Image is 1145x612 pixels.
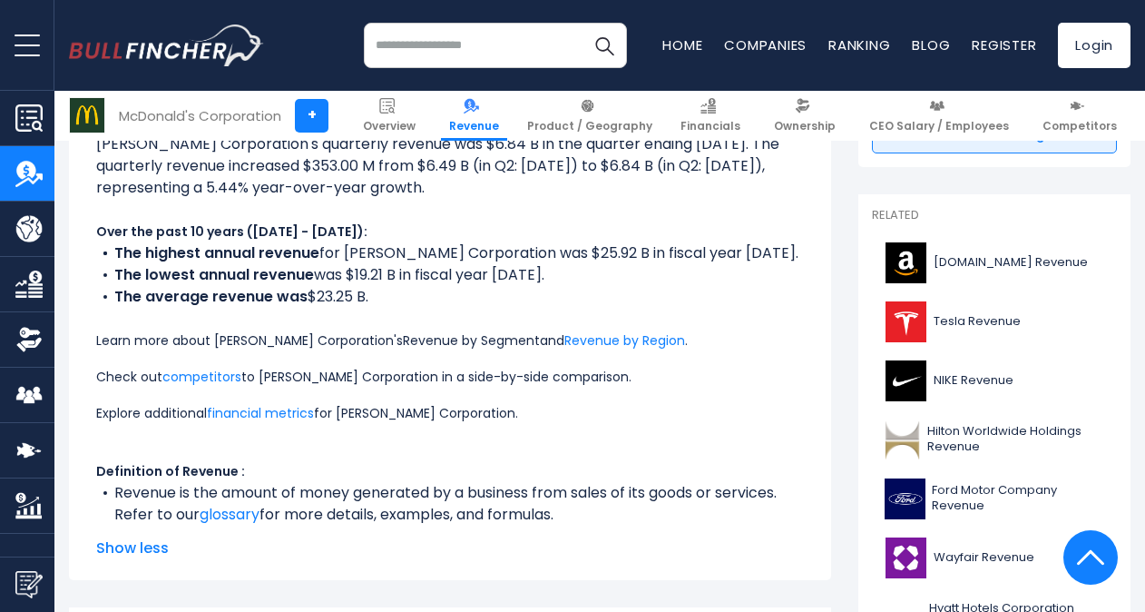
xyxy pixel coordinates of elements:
[519,91,661,141] a: Product / Geography
[861,91,1017,141] a: CEO Salary / Employees
[972,35,1036,54] a: Register
[114,286,308,307] b: The average revenue was
[1042,119,1117,133] span: Competitors
[15,326,43,353] img: Ownership
[872,297,1117,347] a: Tesla Revenue
[828,35,890,54] a: Ranking
[766,91,844,141] a: Ownership
[869,119,1009,133] span: CEO Salary / Employees
[70,98,104,133] img: MCD logo
[883,360,928,401] img: NKE logo
[96,482,804,526] li: Revenue is the amount of money generated by a business from sales of its goods or services. Refer...
[207,404,314,422] a: financial metrics
[872,533,1117,583] a: Wayfair Revenue
[872,474,1117,524] a: Ford Motor Company Revenue
[96,222,367,241] b: Over the past 10 years ([DATE] - [DATE]):
[96,462,245,480] b: Definition of Revenue :
[872,238,1117,288] a: [DOMAIN_NAME] Revenue
[96,133,804,199] li: [PERSON_NAME] Corporation's quarterly revenue was $6.84 B in the quarter ending [DATE]. The quart...
[883,479,926,519] img: F logo
[69,25,264,66] a: Go to homepage
[883,420,922,460] img: HLT logo
[662,35,702,54] a: Home
[672,91,749,141] a: Financials
[449,119,499,133] span: Revenue
[527,119,652,133] span: Product / Geography
[883,538,928,578] img: W logo
[114,242,319,263] b: The highest annual revenue
[680,119,740,133] span: Financials
[872,415,1117,465] a: Hilton Worldwide Holdings Revenue
[774,119,836,133] span: Ownership
[724,35,807,54] a: Companies
[96,402,804,424] p: Explore additional for [PERSON_NAME] Corporation.
[912,35,950,54] a: Blog
[295,99,328,133] a: +
[96,286,804,308] li: $23.25 B.
[355,91,424,141] a: Overview
[69,25,264,66] img: bullfincher logo
[1058,23,1130,68] a: Login
[564,331,685,350] a: Revenue by Region
[96,538,804,559] span: Show less
[96,330,804,351] p: Learn more about [PERSON_NAME] Corporation's and .
[441,91,507,141] a: Revenue
[883,301,928,342] img: TSLA logo
[96,264,804,286] li: was $19.21 B in fiscal year [DATE].
[872,356,1117,406] a: NIKE Revenue
[96,366,804,388] p: Check out to [PERSON_NAME] Corporation in a side-by-side comparison.
[363,119,416,133] span: Overview
[200,504,259,525] a: glossary
[1034,91,1125,141] a: Competitors
[872,208,1117,223] p: Related
[403,331,540,350] a: Revenue by Segment
[162,368,241,386] a: competitors
[883,242,928,283] img: AMZN logo
[96,242,804,264] li: for [PERSON_NAME] Corporation was $25.92 B in fiscal year [DATE].
[114,264,314,285] b: The lowest annual revenue
[119,105,281,126] div: McDonald's Corporation
[582,23,627,68] button: Search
